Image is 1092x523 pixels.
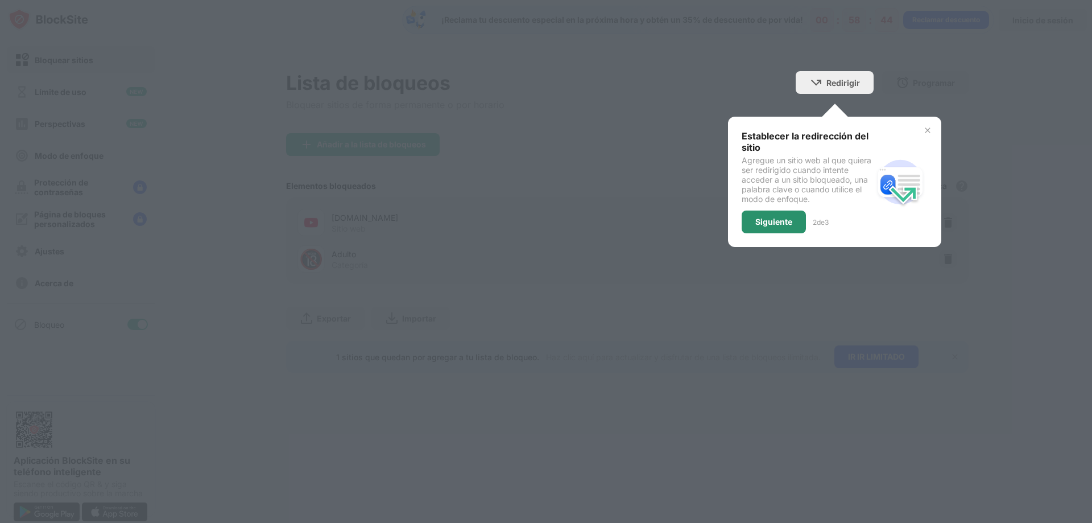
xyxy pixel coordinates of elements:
[923,126,932,135] img: x-button.svg
[817,218,825,227] font: de
[742,155,871,204] font: Agregue un sitio web al que quiera ser redirigido cuando intente acceder a un sitio bloqueado, un...
[813,218,817,227] font: 2
[755,217,792,227] font: Siguiente
[826,78,860,88] font: Redirigir
[742,130,868,153] font: Establecer la redirección del sitio
[825,218,829,227] font: 3
[873,155,928,209] img: redirect.svg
